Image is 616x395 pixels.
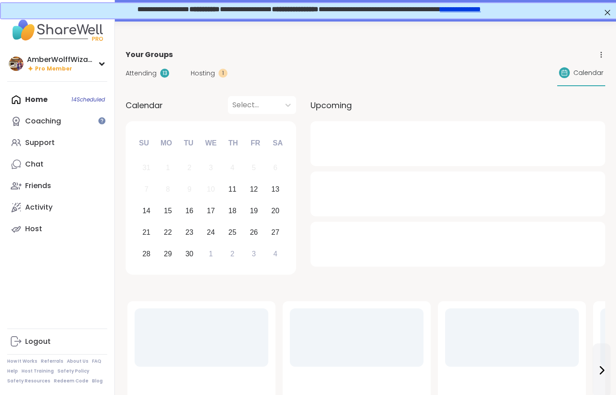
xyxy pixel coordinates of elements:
[126,99,163,111] span: Calendar
[180,223,199,242] div: Choose Tuesday, September 23rd, 2025
[7,218,107,240] a: Host
[185,226,193,238] div: 23
[268,133,288,153] div: Sa
[25,202,52,212] div: Activity
[223,133,243,153] div: Th
[252,248,256,260] div: 3
[185,248,193,260] div: 30
[273,248,277,260] div: 4
[244,223,263,242] div: Choose Friday, September 26th, 2025
[207,183,215,195] div: 10
[223,223,242,242] div: Choose Thursday, September 25th, 2025
[98,117,105,124] iframe: Spotlight
[250,183,258,195] div: 12
[41,358,63,364] a: Referrals
[191,69,215,78] span: Hosting
[156,133,176,153] div: Mo
[271,226,280,238] div: 27
[180,244,199,263] div: Choose Tuesday, September 30th, 2025
[137,244,156,263] div: Choose Sunday, September 28th, 2025
[135,157,286,264] div: month 2025-09
[201,180,221,199] div: Not available Wednesday, September 10th, 2025
[158,223,178,242] div: Choose Monday, September 22nd, 2025
[266,158,285,178] div: Not available Saturday, September 6th, 2025
[7,132,107,154] a: Support
[228,183,236,195] div: 11
[166,183,170,195] div: 8
[188,162,192,174] div: 2
[7,331,107,352] a: Logout
[271,205,280,217] div: 20
[207,205,215,217] div: 17
[9,57,23,71] img: AmberWolffWizard
[223,180,242,199] div: Choose Thursday, September 11th, 2025
[266,202,285,221] div: Choose Saturday, September 20th, 2025
[142,248,150,260] div: 28
[245,133,265,153] div: Fr
[144,183,149,195] div: 7
[25,116,61,126] div: Coaching
[126,49,173,60] span: Your Groups
[25,224,42,234] div: Host
[54,378,88,384] a: Redeem Code
[142,205,150,217] div: 14
[67,358,88,364] a: About Us
[25,337,51,347] div: Logout
[126,69,157,78] span: Attending
[164,205,172,217] div: 15
[180,180,199,199] div: Not available Tuesday, September 9th, 2025
[92,358,101,364] a: FAQ
[230,162,234,174] div: 4
[166,162,170,174] div: 1
[201,202,221,221] div: Choose Wednesday, September 17th, 2025
[201,133,221,153] div: We
[185,205,193,217] div: 16
[188,183,192,195] div: 9
[160,69,169,78] div: 13
[137,223,156,242] div: Choose Sunday, September 21st, 2025
[7,378,50,384] a: Safety Resources
[266,223,285,242] div: Choose Saturday, September 27th, 2025
[201,244,221,263] div: Choose Wednesday, October 1st, 2025
[25,138,55,148] div: Support
[266,180,285,199] div: Choose Saturday, September 13th, 2025
[573,68,603,78] span: Calendar
[252,162,256,174] div: 5
[158,202,178,221] div: Choose Monday, September 15th, 2025
[244,158,263,178] div: Not available Friday, September 5th, 2025
[7,154,107,175] a: Chat
[158,158,178,178] div: Not available Monday, September 1st, 2025
[230,248,234,260] div: 2
[207,226,215,238] div: 24
[137,202,156,221] div: Choose Sunday, September 14th, 2025
[250,226,258,238] div: 26
[7,110,107,132] a: Coaching
[180,202,199,221] div: Choose Tuesday, September 16th, 2025
[228,226,236,238] div: 25
[57,368,89,374] a: Safety Policy
[310,99,352,111] span: Upcoming
[142,162,150,174] div: 31
[266,244,285,263] div: Choose Saturday, October 4th, 2025
[27,55,94,65] div: AmberWolffWizard
[7,358,37,364] a: How It Works
[25,159,44,169] div: Chat
[218,69,227,78] div: 1
[7,14,107,46] img: ShareWell Nav Logo
[35,65,72,73] span: Pro Member
[134,133,154,153] div: Su
[137,180,156,199] div: Not available Sunday, September 7th, 2025
[244,202,263,221] div: Choose Friday, September 19th, 2025
[228,205,236,217] div: 18
[137,158,156,178] div: Not available Sunday, August 31st, 2025
[223,158,242,178] div: Not available Thursday, September 4th, 2025
[7,175,107,197] a: Friends
[164,248,172,260] div: 29
[201,158,221,178] div: Not available Wednesday, September 3rd, 2025
[158,180,178,199] div: Not available Monday, September 8th, 2025
[271,183,280,195] div: 13
[164,226,172,238] div: 22
[142,226,150,238] div: 21
[179,133,198,153] div: Tu
[22,368,54,374] a: Host Training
